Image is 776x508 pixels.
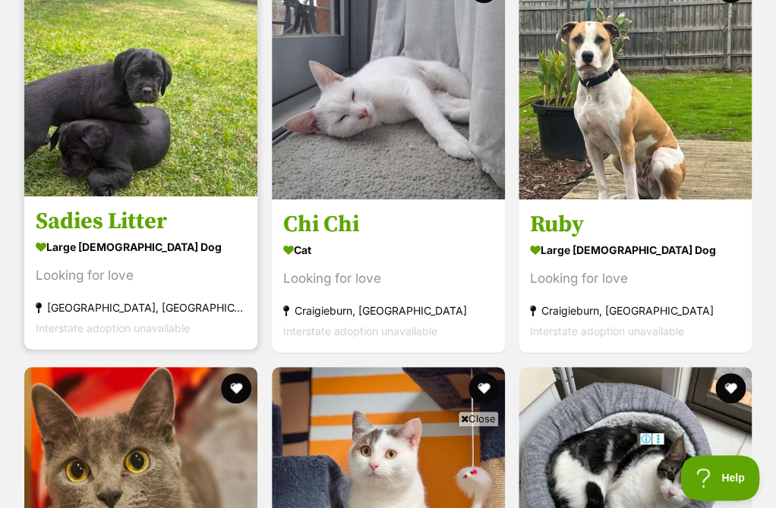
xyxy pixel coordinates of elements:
span: Interstate adoption unavailable [36,321,190,334]
div: [GEOGRAPHIC_DATA], [GEOGRAPHIC_DATA] [36,297,246,318]
iframe: Advertisement [112,432,664,500]
div: large [DEMOGRAPHIC_DATA] Dog [36,236,246,258]
a: Sadies Litter large [DEMOGRAPHIC_DATA] Dog Looking for love [GEOGRAPHIC_DATA], [GEOGRAPHIC_DATA] ... [24,196,257,350]
div: large [DEMOGRAPHIC_DATA] Dog [530,239,740,261]
h3: Chi Chi [283,210,494,239]
h3: Ruby [530,210,740,239]
button: favourite [468,373,498,403]
div: Craigieburn, [GEOGRAPHIC_DATA] [530,300,740,321]
span: Close [458,411,499,426]
div: Looking for love [530,268,740,289]
span: Interstate adoption unavailable [283,325,437,337]
h3: Sadies Litter [36,207,246,236]
span: Interstate adoption unavailable [530,325,684,337]
div: Craigieburn, [GEOGRAPHIC_DATA] [283,300,494,321]
button: favourite [715,373,746,403]
div: Looking for love [283,268,494,289]
div: Looking for love [36,265,246,286]
a: Ruby large [DEMOGRAPHIC_DATA] Dog Looking for love Craigieburn, [GEOGRAPHIC_DATA] Interstate adop... [519,199,752,353]
iframe: Help Scout Beacon - Open [680,455,761,500]
button: favourite [221,373,251,403]
a: Chi Chi Cat Looking for love Craigieburn, [GEOGRAPHIC_DATA] Interstate adoption unavailable favou... [272,199,505,353]
div: Cat [283,239,494,261]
